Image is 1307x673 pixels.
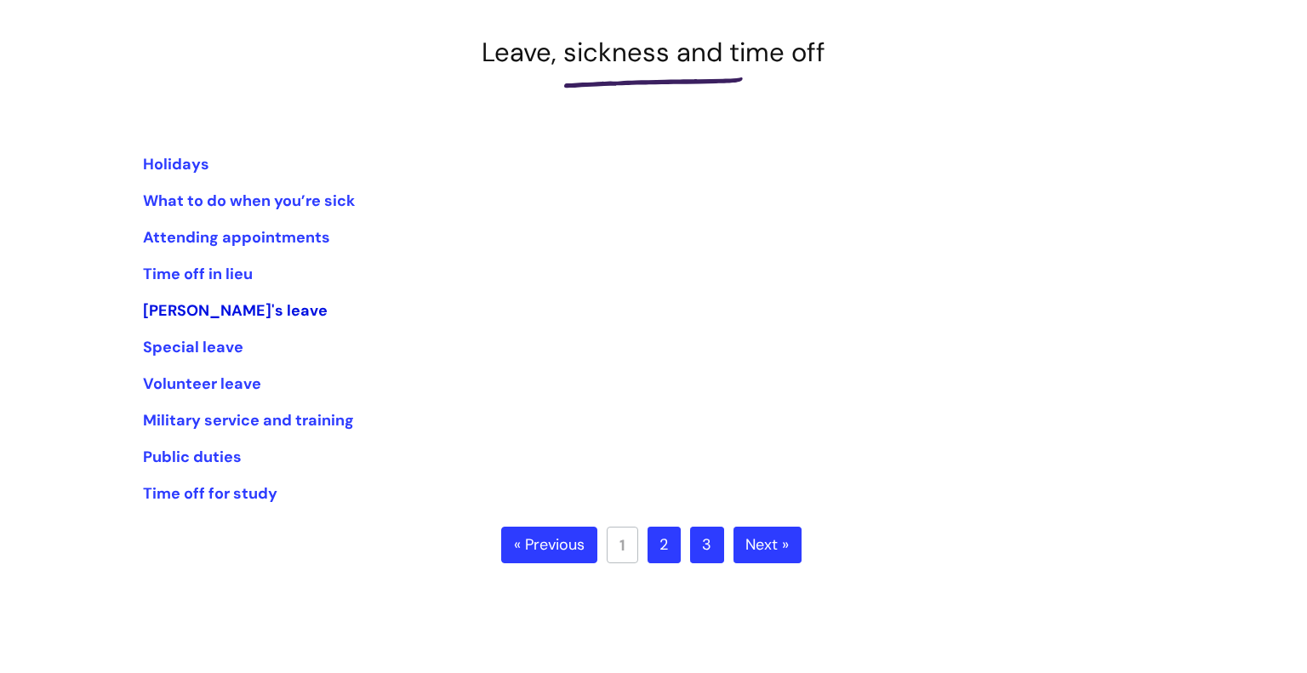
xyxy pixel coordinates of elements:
a: Public duties [143,447,242,467]
a: Attending appointments [143,227,330,248]
a: Next » [733,527,802,564]
a: What to do when you’re sick [143,191,355,211]
a: Time off in lieu [143,264,253,284]
a: Volunteer leave [143,374,261,394]
a: « Previous [501,527,597,564]
h1: Leave, sickness and time off [143,37,1164,68]
a: [PERSON_NAME]'s leave [143,300,328,321]
a: 2 [648,527,681,564]
a: 3 [690,527,724,564]
a: 1 [607,527,638,563]
a: Holidays [143,154,209,174]
a: Special leave [143,337,243,357]
a: Military service and training [143,410,354,431]
a: Time off for study [143,483,277,504]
